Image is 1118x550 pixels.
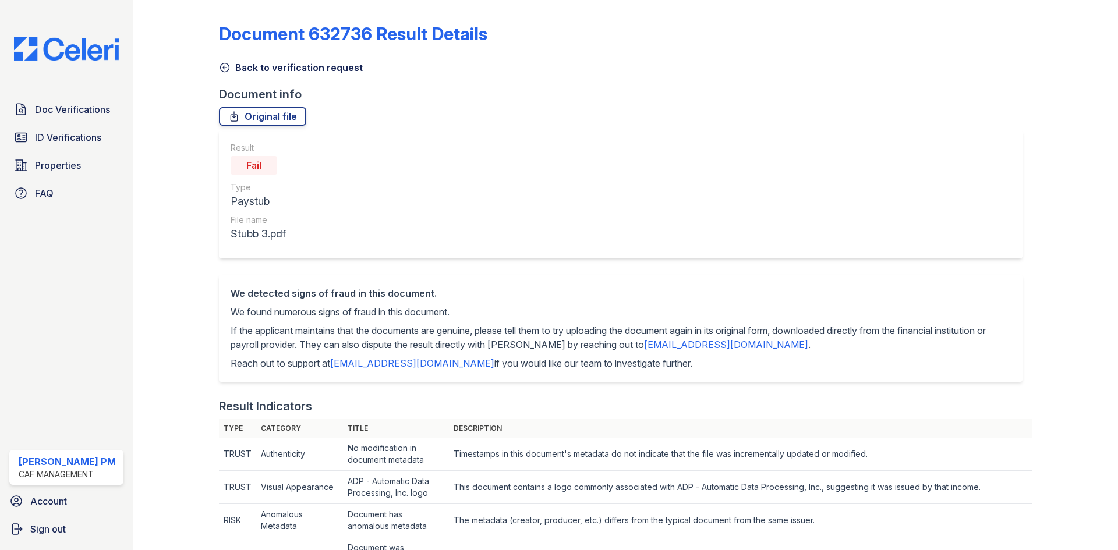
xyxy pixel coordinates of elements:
p: If the applicant maintains that the documents are genuine, please tell them to try uploading the ... [231,324,1011,352]
th: Description [449,419,1032,438]
td: Document has anomalous metadata [343,504,449,537]
div: Type [231,182,286,193]
img: CE_Logo_Blue-a8612792a0a2168367f1c8372b55b34899dd931a85d93a1a3d3e32e68fde9ad4.png [5,37,128,61]
div: File name [231,214,286,226]
a: Account [5,489,128,513]
div: [PERSON_NAME] PM [19,455,116,469]
a: [EMAIL_ADDRESS][DOMAIN_NAME] [330,357,494,369]
a: FAQ [9,182,123,205]
div: Paystub [231,193,286,210]
span: Account [30,494,67,508]
div: Stubb 3.pdf [231,226,286,242]
th: Type [219,419,256,438]
a: Doc Verifications [9,98,123,121]
p: Reach out to support at if you would like our team to investigate further. [231,356,1011,370]
p: We found numerous signs of fraud in this document. [231,305,1011,319]
td: RISK [219,504,256,537]
span: ID Verifications [35,130,101,144]
td: TRUST [219,471,256,504]
span: . [808,339,811,350]
a: Original file [219,107,306,126]
a: Document 632736 Result Details [219,23,487,44]
a: [EMAIL_ADDRESS][DOMAIN_NAME] [644,339,808,350]
td: Authenticity [256,438,343,471]
td: Timestamps in this document's metadata do not indicate that the file was incrementally updated or... [449,438,1032,471]
td: No modification in document metadata [343,438,449,471]
a: Back to verification request [219,61,363,74]
a: Sign out [5,517,128,541]
td: Visual Appearance [256,471,343,504]
div: Document info [219,86,1032,102]
div: CAF Management [19,469,116,480]
div: Fail [231,156,277,175]
td: TRUST [219,438,256,471]
th: Title [343,419,449,438]
div: Result Indicators [219,398,312,414]
span: Doc Verifications [35,102,110,116]
td: This document contains a logo commonly associated with ADP - Automatic Data Processing, Inc., sug... [449,471,1032,504]
a: Properties [9,154,123,177]
td: ADP - Automatic Data Processing, Inc. logo [343,471,449,504]
a: ID Verifications [9,126,123,149]
span: Properties [35,158,81,172]
span: Sign out [30,522,66,536]
th: Category [256,419,343,438]
td: The metadata (creator, producer, etc.) differs from the typical document from the same issuer. [449,504,1032,537]
td: Anomalous Metadata [256,504,343,537]
div: We detected signs of fraud in this document. [231,286,1011,300]
span: FAQ [35,186,54,200]
div: Result [231,142,286,154]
